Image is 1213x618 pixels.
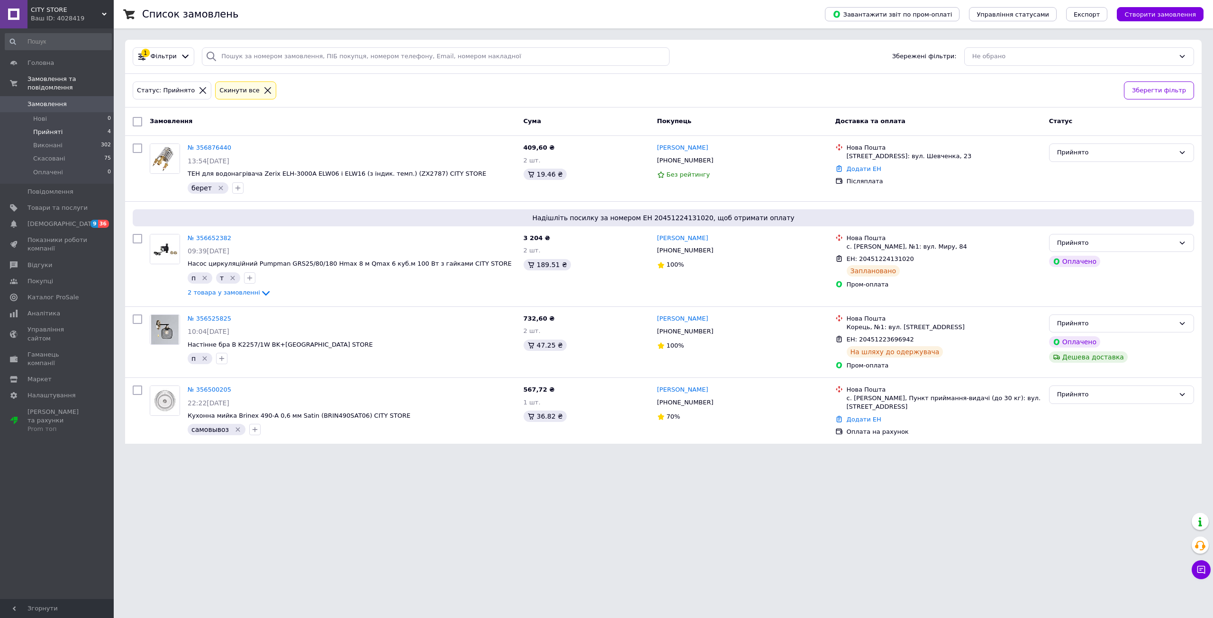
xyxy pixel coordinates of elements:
div: Оплачено [1049,336,1100,348]
span: ТЕН для водонагрівача Zerix ELH-3000A ELW06 і ELW16 (з індик. темп.) (ZX2787) CITY STORE [188,170,486,177]
span: 36 [98,220,109,228]
span: 100% [667,342,684,349]
span: 1 шт. [524,399,541,406]
input: Пошук за номером замовлення, ПІБ покупця, номером телефону, Email, номером накладної [202,47,670,66]
span: Завантажити звіт по пром-оплаті [833,10,952,18]
div: Корець, №1: вул. [STREET_ADDRESS] [847,323,1041,331]
span: Насос циркуляційний Pumpman GRS25/80/180 Нmax 8 м Qmax 6 куб.м 100 Вт з гайками CITY STORE [188,260,512,267]
svg: Видалити мітку [201,274,208,282]
span: Створити замовлення [1124,11,1196,18]
span: Фільтри [151,52,177,61]
svg: Видалити мітку [234,426,242,433]
div: [PHONE_NUMBER] [655,325,715,338]
button: Завантажити звіт по пром-оплаті [825,7,960,21]
span: Замовлення та повідомлення [27,75,114,92]
div: с. [PERSON_NAME], Пункт приймання-видачі (до 30 кг): вул. [STREET_ADDRESS] [847,394,1041,411]
span: самовывоз [191,426,229,433]
a: Фото товару [150,314,180,345]
div: с. [PERSON_NAME], №1: вул. Миру, 84 [847,242,1041,251]
a: Додати ЕН [847,416,881,423]
span: 567,72 ₴ [524,386,555,393]
span: Замовлення [27,100,67,108]
div: Нова Пошта [847,385,1041,394]
span: Скасовані [33,154,65,163]
span: Збережені фільтри: [892,52,957,61]
span: 09:39[DATE] [188,247,229,255]
div: Оплата на рахунок [847,428,1041,436]
div: Ваш ID: 4028419 [31,14,114,23]
span: Надішліть посилку за номером ЕН 20451224131020, щоб отримати оплату [136,213,1190,223]
button: Експорт [1066,7,1108,21]
span: Прийняті [33,128,63,136]
span: Оплачені [33,168,63,177]
a: № 356525825 [188,315,231,322]
span: т [220,274,224,282]
div: Післяплата [847,177,1041,186]
a: Створити замовлення [1107,10,1204,18]
div: [PHONE_NUMBER] [655,154,715,167]
span: Покупці [27,277,53,286]
div: 47.25 ₴ [524,340,567,351]
span: 409,60 ₴ [524,144,555,151]
span: Показники роботи компанії [27,236,88,253]
a: [PERSON_NAME] [657,234,708,243]
div: Не обрано [972,52,1175,62]
h1: Список замовлень [142,9,238,20]
a: Кухонна мийка Brinex 490-A 0,6 мм Satin (BRIN490SAT06) CITY STORE [188,412,410,419]
span: 75 [104,154,111,163]
span: Покупець [657,117,692,125]
input: Пошук [5,33,112,50]
span: Каталог ProSale [27,293,79,302]
span: Доставка та оплата [835,117,905,125]
div: Прийнято [1057,319,1175,329]
span: 3 204 ₴ [524,234,550,242]
span: 2 шт. [524,327,541,334]
span: Маркет [27,375,52,384]
span: Нові [33,115,47,123]
svg: Видалити мітку [229,274,236,282]
span: Виконані [33,141,63,150]
span: 0 [108,115,111,123]
div: 36.82 ₴ [524,411,567,422]
span: 9 [91,220,98,228]
div: Дешева доставка [1049,351,1128,363]
span: Повідомлення [27,188,73,196]
span: CITY STORE [31,6,102,14]
button: Управління статусами [969,7,1057,21]
img: Фото товару [150,386,180,415]
span: Статус [1049,117,1073,125]
div: Прийнято [1057,238,1175,248]
a: [PERSON_NAME] [657,314,708,323]
span: ЕН: 20451224131020 [847,255,914,262]
div: 189.51 ₴ [524,259,571,270]
div: 1 [141,49,150,57]
span: Замовлення [150,117,192,125]
div: Пром-оплата [847,361,1041,370]
button: Зберегти фільтр [1124,81,1194,100]
div: Оплачено [1049,256,1100,267]
a: Настінне бра B K2257/1W BK+[GEOGRAPHIC_DATA] STORE [188,341,373,348]
span: 4 [108,128,111,136]
span: 100% [667,261,684,268]
img: Фото товару [150,144,180,173]
button: Створити замовлення [1117,7,1204,21]
div: Прийнято [1057,390,1175,400]
a: [PERSON_NAME] [657,143,708,152]
span: Головна [27,59,54,67]
span: 0 [108,168,111,177]
span: Налаштування [27,391,76,400]
div: Нова Пошта [847,143,1041,152]
span: 302 [101,141,111,150]
div: [PHONE_NUMBER] [655,244,715,257]
span: 13:54[DATE] [188,157,229,165]
span: ЕН: 20451223696942 [847,336,914,343]
span: Товари та послуги [27,204,88,212]
a: Фото товару [150,143,180,174]
span: 2 шт. [524,157,541,164]
span: Зберегти фільтр [1132,86,1186,96]
div: На шляху до одержувача [847,346,943,358]
div: Пром-оплата [847,280,1041,289]
span: Експорт [1074,11,1100,18]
